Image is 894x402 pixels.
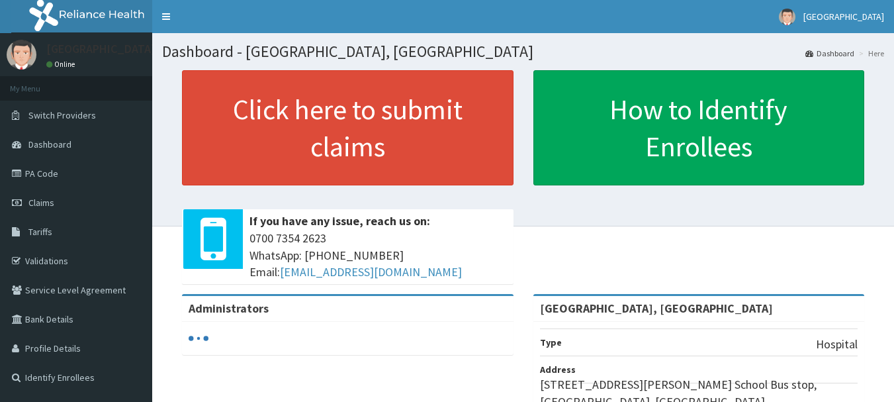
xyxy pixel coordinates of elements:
[803,11,884,23] span: [GEOGRAPHIC_DATA]
[7,40,36,70] img: User Image
[533,70,865,185] a: How to Identify Enrollees
[189,328,208,348] svg: audio-loading
[46,43,156,55] p: [GEOGRAPHIC_DATA]
[162,43,884,60] h1: Dashboard - [GEOGRAPHIC_DATA], [GEOGRAPHIC_DATA]
[28,197,54,209] span: Claims
[28,138,71,150] span: Dashboard
[540,336,562,348] b: Type
[540,364,576,376] b: Address
[249,213,430,228] b: If you have any issue, reach us on:
[249,230,507,281] span: 0700 7354 2623 WhatsApp: [PHONE_NUMBER] Email:
[182,70,514,185] a: Click here to submit claims
[46,60,78,69] a: Online
[28,226,52,238] span: Tariffs
[805,48,854,59] a: Dashboard
[189,301,269,316] b: Administrators
[540,301,773,316] strong: [GEOGRAPHIC_DATA], [GEOGRAPHIC_DATA]
[816,336,858,353] p: Hospital
[856,48,884,59] li: Here
[28,109,96,121] span: Switch Providers
[779,9,795,25] img: User Image
[280,264,462,279] a: [EMAIL_ADDRESS][DOMAIN_NAME]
